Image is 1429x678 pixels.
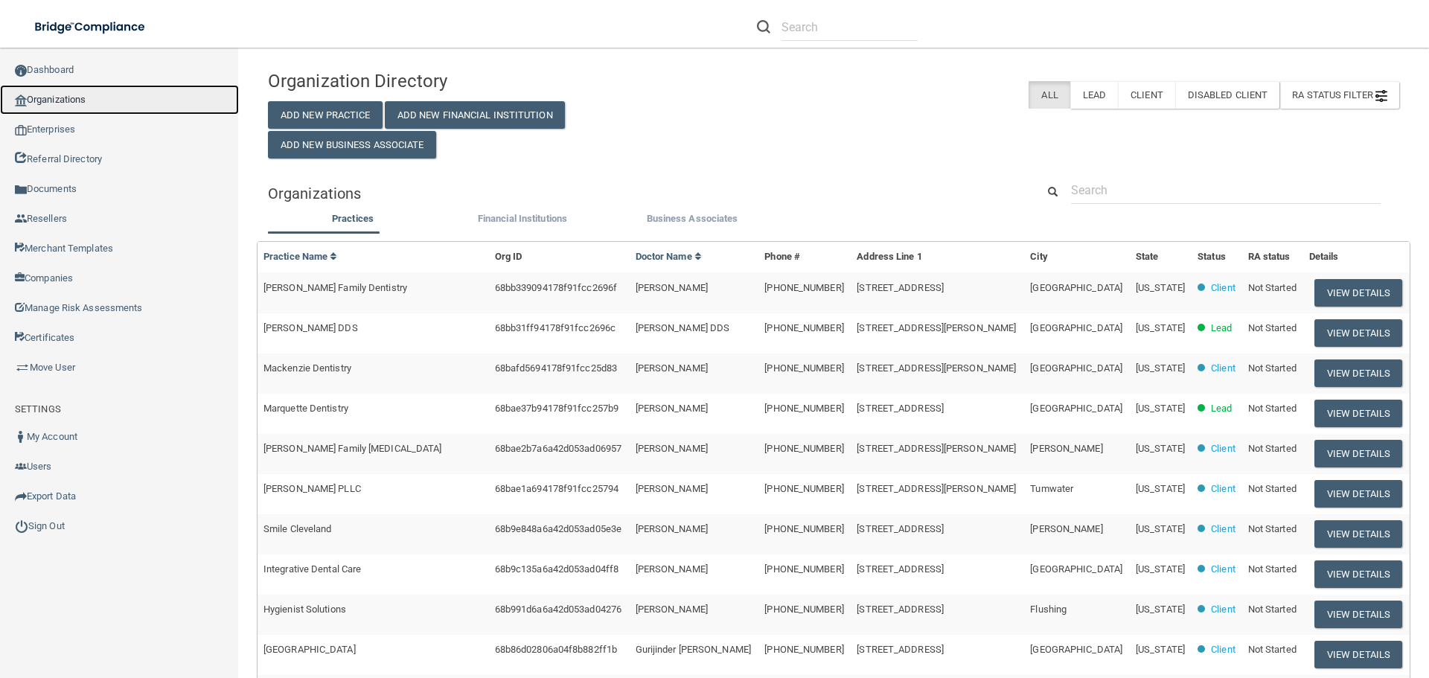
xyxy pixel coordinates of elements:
[495,604,621,615] span: 68b991d6a6a42d053ad04276
[636,483,708,494] span: [PERSON_NAME]
[263,483,361,494] span: [PERSON_NAME] PLLC
[857,563,944,575] span: [STREET_ADDRESS]
[1130,242,1192,272] th: State
[857,362,1016,374] span: [STREET_ADDRESS][PERSON_NAME]
[1192,242,1242,272] th: Status
[764,322,843,333] span: [PHONE_NUMBER]
[1030,523,1102,534] span: [PERSON_NAME]
[1030,563,1122,575] span: [GEOGRAPHIC_DATA]
[1314,641,1402,668] button: View Details
[268,71,630,91] h4: Organization Directory
[1136,604,1185,615] span: [US_STATE]
[851,242,1024,272] th: Address Line 1
[268,210,438,231] li: Practices
[764,523,843,534] span: [PHONE_NUMBER]
[1248,322,1297,333] span: Not Started
[1029,81,1070,109] label: All
[1030,644,1122,655] span: [GEOGRAPHIC_DATA]
[1136,362,1185,374] span: [US_STATE]
[263,443,442,454] span: [PERSON_NAME] Family [MEDICAL_DATA]
[1030,483,1073,494] span: Tumwater
[15,184,27,196] img: icon-documents.8dae5593.png
[1030,362,1122,374] span: [GEOGRAPHIC_DATA]
[636,563,708,575] span: [PERSON_NAME]
[263,403,348,414] span: Marquette Dentistry
[268,185,1014,202] h5: Organizations
[15,431,27,443] img: ic_user_dark.df1a06c3.png
[764,443,843,454] span: [PHONE_NUMBER]
[263,282,407,293] span: [PERSON_NAME] Family Dentistry
[857,483,1016,494] span: [STREET_ADDRESS][PERSON_NAME]
[636,282,708,293] span: [PERSON_NAME]
[857,282,944,293] span: [STREET_ADDRESS]
[332,213,374,224] span: Practices
[263,251,338,262] a: Practice Name
[495,443,621,454] span: 68bae2b7a6a42d053ad06957
[495,322,616,333] span: 68bb31ff94178f91fcc2696c
[764,282,843,293] span: [PHONE_NUMBER]
[1314,440,1402,467] button: View Details
[478,213,567,224] span: Financial Institutions
[1248,604,1297,615] span: Not Started
[495,282,617,293] span: 68bb339094178f91fcc2696f
[15,490,27,502] img: icon-export.b9366987.png
[15,461,27,473] img: icon-users.e205127d.png
[757,20,770,33] img: ic-search.3b580494.png
[1314,601,1402,628] button: View Details
[1136,403,1185,414] span: [US_STATE]
[1211,480,1235,498] p: Client
[263,523,332,534] span: Smile Cleveland
[1030,282,1122,293] span: [GEOGRAPHIC_DATA]
[1211,279,1235,297] p: Client
[764,483,843,494] span: [PHONE_NUMBER]
[1175,81,1280,109] label: Disabled Client
[1248,483,1297,494] span: Not Started
[781,13,918,41] input: Search
[857,523,944,534] span: [STREET_ADDRESS]
[1314,359,1402,387] button: View Details
[1211,359,1235,377] p: Client
[764,604,843,615] span: [PHONE_NUMBER]
[495,483,618,494] span: 68bae1a694178f91fcc25794
[1030,322,1122,333] span: [GEOGRAPHIC_DATA]
[1136,322,1185,333] span: [US_STATE]
[857,604,944,615] span: [STREET_ADDRESS]
[1030,403,1122,414] span: [GEOGRAPHIC_DATA]
[263,322,358,333] span: [PERSON_NAME] DDS
[636,322,730,333] span: [PERSON_NAME] DDS
[857,322,1016,333] span: [STREET_ADDRESS][PERSON_NAME]
[1248,282,1297,293] span: Not Started
[15,400,61,418] label: SETTINGS
[15,125,27,135] img: enterprise.0d942306.png
[1211,520,1235,538] p: Client
[636,523,708,534] span: [PERSON_NAME]
[489,242,630,272] th: Org ID
[857,443,1016,454] span: [STREET_ADDRESS][PERSON_NAME]
[1314,279,1402,307] button: View Details
[1211,319,1232,337] p: Lead
[764,563,843,575] span: [PHONE_NUMBER]
[1248,362,1297,374] span: Not Started
[857,403,944,414] span: [STREET_ADDRESS]
[1292,89,1387,100] span: RA Status Filter
[1242,242,1303,272] th: RA status
[857,644,944,655] span: [STREET_ADDRESS]
[636,403,708,414] span: [PERSON_NAME]
[268,101,383,129] button: Add New Practice
[607,210,777,231] li: Business Associate
[15,65,27,77] img: ic_dashboard_dark.d01f4a41.png
[1248,403,1297,414] span: Not Started
[263,604,346,615] span: Hygienist Solutions
[1118,81,1175,109] label: Client
[1248,523,1297,534] span: Not Started
[764,644,843,655] span: [PHONE_NUMBER]
[1136,483,1185,494] span: [US_STATE]
[636,362,708,374] span: [PERSON_NAME]
[495,362,617,374] span: 68bafd5694178f91fcc25d83
[764,362,843,374] span: [PHONE_NUMBER]
[1071,176,1381,204] input: Search
[1211,560,1235,578] p: Client
[263,362,351,374] span: Mackenzie Dentistry
[1375,90,1387,102] img: icon-filter@2x.21656d0b.png
[1136,443,1185,454] span: [US_STATE]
